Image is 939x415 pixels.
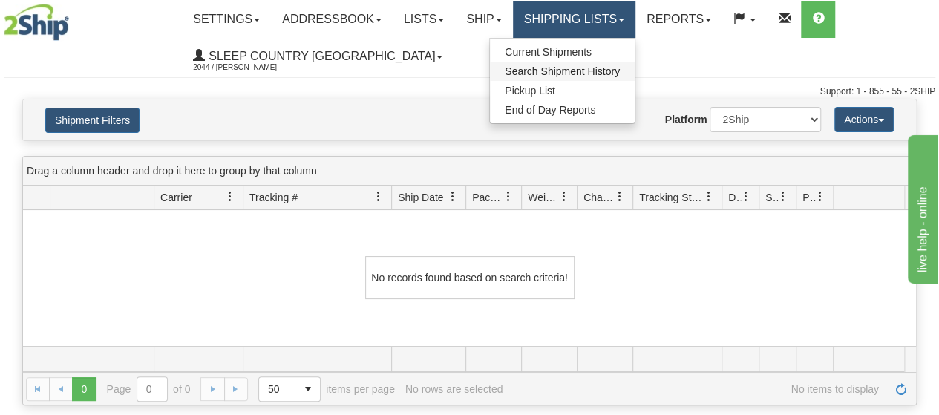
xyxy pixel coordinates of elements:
[505,104,595,116] span: End of Day Reports
[765,190,778,205] span: Shipment Issues
[393,1,455,38] a: Lists
[496,184,521,209] a: Packages filter column settings
[635,1,722,38] a: Reports
[398,190,443,205] span: Ship Date
[513,1,635,38] a: Shipping lists
[505,85,555,97] span: Pickup List
[366,184,391,209] a: Tracking # filter column settings
[528,190,559,205] span: Weight
[639,190,704,205] span: Tracking Status
[490,42,635,62] a: Current Shipments
[249,190,298,205] span: Tracking #
[4,4,69,41] img: logo2044.jpg
[490,100,635,120] a: End of Day Reports
[505,46,592,58] span: Current Shipments
[808,184,833,209] a: Pickup Status filter column settings
[182,38,454,75] a: Sleep Country [GEOGRAPHIC_DATA] 2044 / [PERSON_NAME]
[472,190,503,205] span: Packages
[490,62,635,81] a: Search Shipment History
[490,81,635,100] a: Pickup List
[72,377,96,401] span: Page 0
[455,1,512,38] a: Ship
[770,184,796,209] a: Shipment Issues filter column settings
[733,184,759,209] a: Delivery Status filter column settings
[889,377,913,401] a: Refresh
[193,60,304,75] span: 2044 / [PERSON_NAME]
[258,376,395,402] span: items per page
[405,383,503,395] div: No rows are selected
[905,131,938,283] iframe: chat widget
[45,108,140,133] button: Shipment Filters
[365,256,575,299] div: No records found based on search criteria!
[160,190,192,205] span: Carrier
[583,190,615,205] span: Charge
[205,50,435,62] span: Sleep Country [GEOGRAPHIC_DATA]
[802,190,815,205] span: Pickup Status
[23,157,916,186] div: grid grouping header
[834,107,894,132] button: Actions
[665,112,707,127] label: Platform
[296,377,320,401] span: select
[552,184,577,209] a: Weight filter column settings
[513,383,879,395] span: No items to display
[4,85,935,98] div: Support: 1 - 855 - 55 - 2SHIP
[182,1,271,38] a: Settings
[271,1,393,38] a: Addressbook
[696,184,722,209] a: Tracking Status filter column settings
[258,376,321,402] span: Page sizes drop down
[11,9,137,27] div: live help - online
[440,184,465,209] a: Ship Date filter column settings
[728,190,741,205] span: Delivery Status
[268,382,287,396] span: 50
[107,376,191,402] span: Page of 0
[505,65,620,77] span: Search Shipment History
[607,184,632,209] a: Charge filter column settings
[217,184,243,209] a: Carrier filter column settings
